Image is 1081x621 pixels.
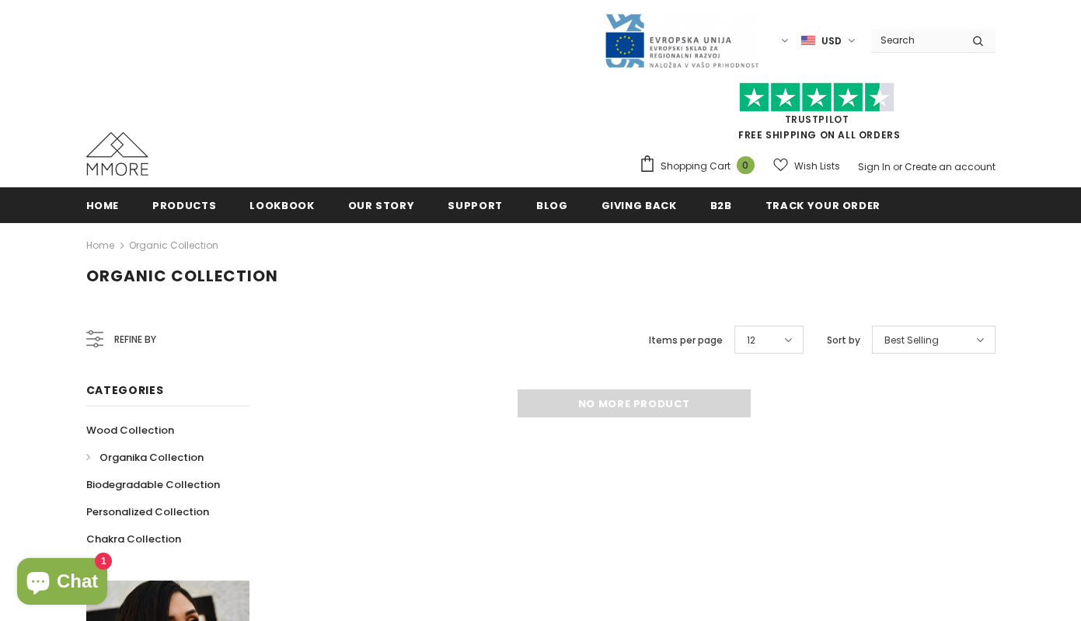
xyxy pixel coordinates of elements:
[249,198,314,213] span: Lookbook
[448,187,503,222] a: support
[86,187,120,222] a: Home
[86,423,174,438] span: Wood Collection
[86,444,204,471] a: Organika Collection
[801,34,815,47] img: USD
[249,187,314,222] a: Lookbook
[536,198,568,213] span: Blog
[86,532,181,546] span: Chakra Collection
[86,417,174,444] a: Wood Collection
[152,187,216,222] a: Products
[747,333,755,348] span: 12
[739,82,894,113] img: Trust Pilot Stars
[86,132,148,176] img: MMORE Cases
[86,477,220,492] span: Biodegradable Collection
[448,198,503,213] span: support
[639,89,996,141] span: FREE SHIPPING ON ALL ORDERS
[639,155,762,178] a: Shopping Cart 0
[858,160,891,173] a: Sign In
[86,198,120,213] span: Home
[12,558,112,609] inbox-online-store-chat: Shopify online store chat
[152,198,216,213] span: Products
[785,113,849,126] a: Trustpilot
[348,198,415,213] span: Our Story
[737,156,755,174] span: 0
[905,160,996,173] a: Create an account
[893,160,902,173] span: or
[348,187,415,222] a: Our Story
[884,333,939,348] span: Best Selling
[86,498,209,525] a: Personalized Collection
[821,33,842,49] span: USD
[602,198,677,213] span: Giving back
[602,187,677,222] a: Giving back
[710,198,732,213] span: B2B
[86,471,220,498] a: Biodegradable Collection
[86,525,181,553] a: Chakra Collection
[86,504,209,519] span: Personalized Collection
[536,187,568,222] a: Blog
[649,333,723,348] label: Items per page
[871,29,961,51] input: Search Site
[827,333,860,348] label: Sort by
[604,33,759,47] a: Javni Razpis
[604,12,759,69] img: Javni Razpis
[86,382,164,398] span: Categories
[773,152,840,180] a: Wish Lists
[86,265,278,287] span: Organic Collection
[114,331,156,348] span: Refine by
[129,239,218,252] a: Organic Collection
[794,159,840,174] span: Wish Lists
[710,187,732,222] a: B2B
[99,450,204,465] span: Organika Collection
[86,236,114,255] a: Home
[765,187,880,222] a: Track your order
[765,198,880,213] span: Track your order
[661,159,731,174] span: Shopping Cart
